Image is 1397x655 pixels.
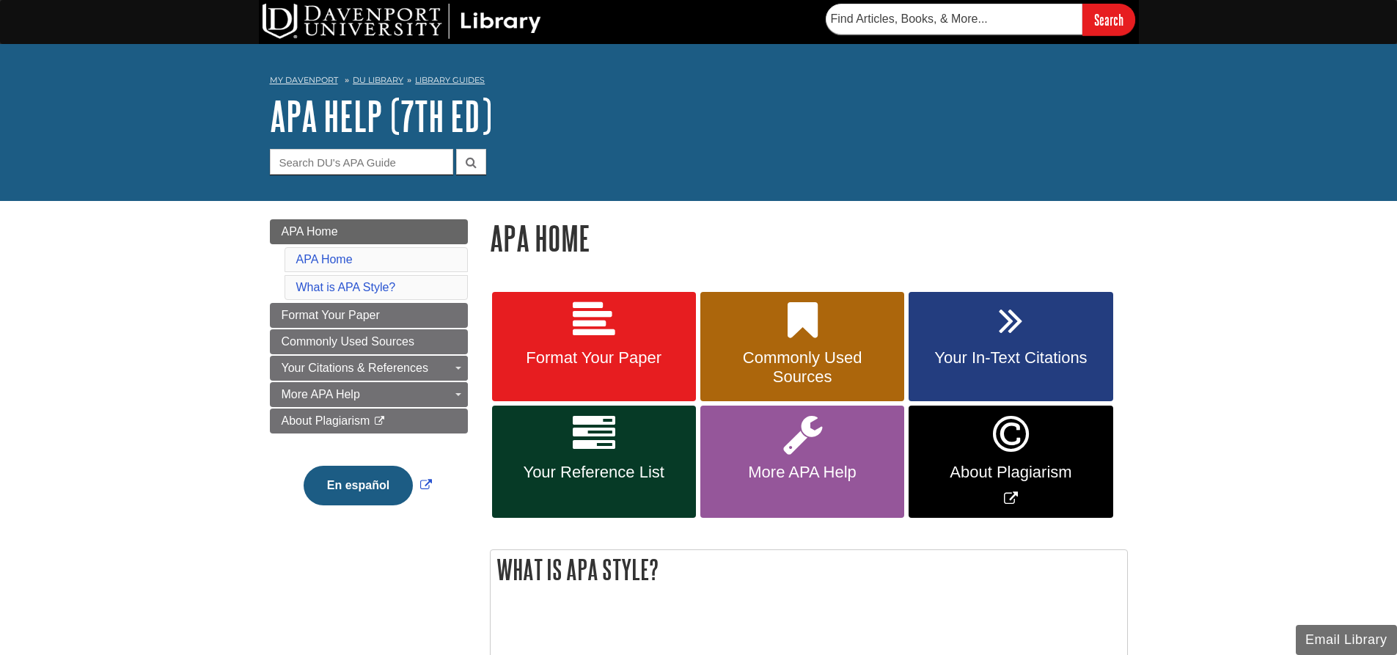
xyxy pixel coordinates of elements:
form: Searches DU Library's articles, books, and more [826,4,1135,35]
span: About Plagiarism [282,414,370,427]
a: Link opens in new window [300,479,436,491]
input: Find Articles, Books, & More... [826,4,1082,34]
a: APA Home [270,219,468,244]
input: Search [1082,4,1135,35]
a: APA Help (7th Ed) [270,93,492,139]
span: More APA Help [282,388,360,400]
a: Format Your Paper [270,303,468,328]
a: Your Reference List [492,406,696,518]
a: More APA Help [700,406,904,518]
a: Library Guides [415,75,485,85]
span: Format Your Paper [503,348,685,367]
span: Your Reference List [503,463,685,482]
span: More APA Help [711,463,893,482]
button: En español [304,466,413,505]
img: DU Library [263,4,541,39]
a: About Plagiarism [270,409,468,433]
span: Format Your Paper [282,309,380,321]
span: APA Home [282,225,338,238]
a: Link opens in new window [909,406,1112,518]
i: This link opens in a new window [373,417,386,426]
div: Guide Page Menu [270,219,468,530]
h2: What is APA Style? [491,550,1127,589]
a: Your Citations & References [270,356,468,381]
a: Commonly Used Sources [270,329,468,354]
a: More APA Help [270,382,468,407]
span: Commonly Used Sources [282,335,414,348]
span: About Plagiarism [920,463,1101,482]
a: Commonly Used Sources [700,292,904,402]
a: DU Library [353,75,403,85]
span: Your In-Text Citations [920,348,1101,367]
a: My Davenport [270,74,338,87]
span: Commonly Used Sources [711,348,893,387]
a: What is APA Style? [296,281,396,293]
a: Your In-Text Citations [909,292,1112,402]
button: Email Library [1296,625,1397,655]
span: Your Citations & References [282,362,428,374]
nav: breadcrumb [270,70,1128,94]
a: APA Home [296,253,353,266]
h1: APA Home [490,219,1128,257]
a: Format Your Paper [492,292,696,402]
input: Search DU's APA Guide [270,149,453,175]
